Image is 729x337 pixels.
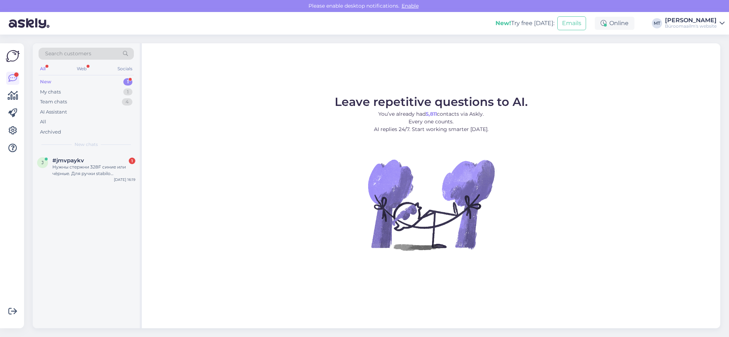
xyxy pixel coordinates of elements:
[40,128,61,136] div: Archived
[366,139,497,270] img: No Chat active
[426,111,437,117] b: 5,811
[75,64,88,74] div: Web
[52,164,135,177] div: Нужны стержни 328F синие или чёрные. Для ручки stabilo performer+
[129,158,135,164] div: 1
[665,17,717,23] div: [PERSON_NAME]
[6,49,20,63] img: Askly Logo
[123,88,132,96] div: 1
[39,64,47,74] div: All
[40,98,67,106] div: Team chats
[40,78,51,86] div: New
[114,177,135,182] div: [DATE] 16:19
[665,23,717,29] div: Büroomaailm's website
[335,110,528,133] p: You’ve already had contacts via Askly. Every one counts. AI replies 24/7. Start working smarter [...
[665,17,725,29] a: [PERSON_NAME]Büroomaailm's website
[495,20,511,27] b: New!
[40,88,61,96] div: My chats
[652,18,662,28] div: MT
[399,3,421,9] span: Enable
[335,95,528,109] span: Leave repetitive questions to AI.
[45,50,91,58] span: Search customers
[122,98,132,106] div: 4
[52,157,84,164] span: #jmvpaykv
[495,19,554,28] div: Try free [DATE]:
[41,160,44,165] span: j
[557,16,586,30] button: Emails
[75,141,98,148] span: New chats
[123,78,132,86] div: 1
[40,108,67,116] div: AI Assistant
[116,64,134,74] div: Socials
[40,118,46,126] div: All
[595,17,634,30] div: Online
